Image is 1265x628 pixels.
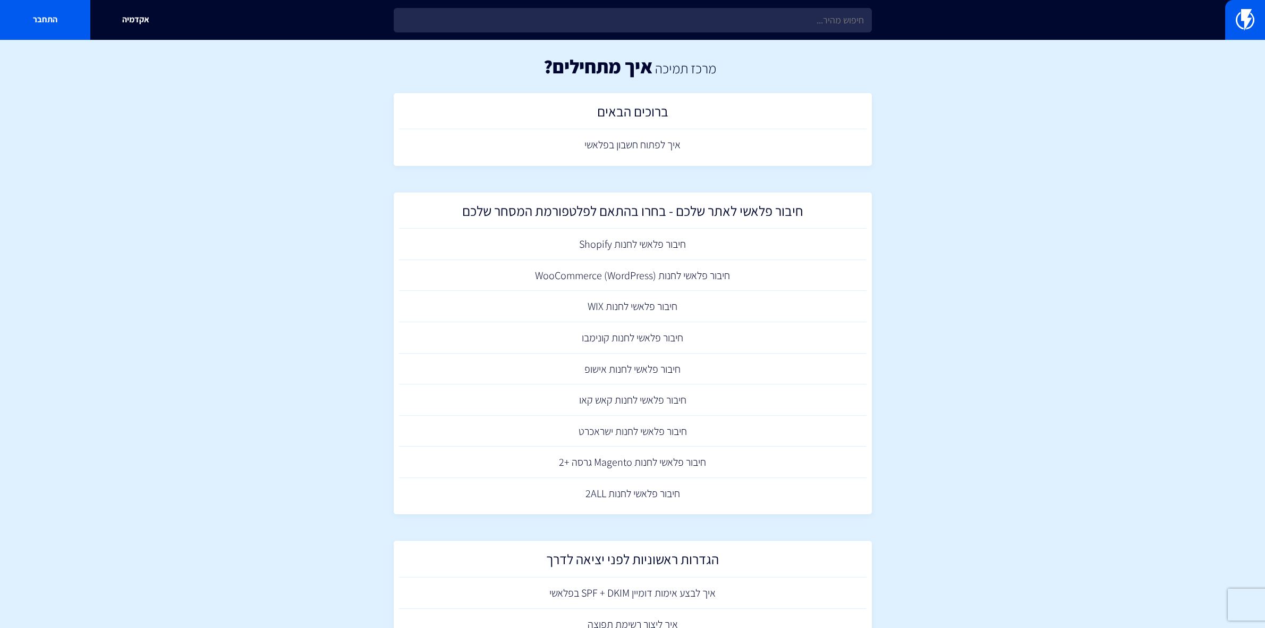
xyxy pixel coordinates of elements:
[399,447,867,478] a: חיבור פלאשי לחנות Magento גרסה +2
[399,416,867,447] a: חיבור פלאשי לחנות ישראכרט
[399,354,867,385] a: חיבור פלאשי לחנות אישופ
[399,260,867,291] a: חיבור פלאשי לחנות (WooCommerce (WordPress
[404,203,861,224] h2: חיבור פלאשי לאתר שלכם - בחרו בהתאם לפלטפורמת המסחר שלכם
[394,8,872,32] input: חיפוש מהיר...
[399,98,867,130] a: ברוכים הבאים
[399,478,867,509] a: חיבור פלאשי לחנות 2ALL
[399,198,867,229] a: חיבור פלאשי לאתר שלכם - בחרו בהתאם לפלטפורמת המסחר שלכם
[544,56,652,77] h1: איך מתחילים?
[399,384,867,416] a: חיבור פלאשי לחנות קאש קאו
[399,322,867,354] a: חיבור פלאשי לחנות קונימבו
[404,551,861,572] h2: הגדרות ראשוניות לפני יציאה לדרך
[399,577,867,609] a: איך לבצע אימות דומיין SPF + DKIM בפלאשי
[399,129,867,161] a: איך לפתוח חשבון בפלאשי
[399,291,867,322] a: חיבור פלאשי לחנות WIX
[399,229,867,260] a: חיבור פלאשי לחנות Shopify
[655,59,716,77] a: מרכז תמיכה
[399,546,867,577] a: הגדרות ראשוניות לפני יציאה לדרך
[404,104,861,124] h2: ברוכים הבאים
